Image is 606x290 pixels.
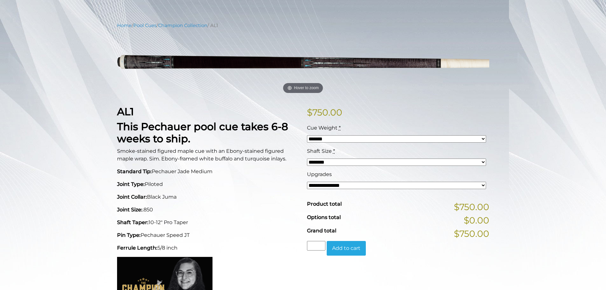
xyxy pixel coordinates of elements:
[333,148,335,154] abbr: required
[117,180,299,188] p: Piloted
[117,34,489,96] img: AL1-UPDATED.png
[117,219,299,226] p: 10-12" Pro Taper
[117,168,299,175] p: Pechauer Jade Medium
[307,148,332,154] span: Shaft Size
[117,168,152,174] strong: Standard Tip:
[117,193,299,201] p: Black Juma
[133,23,157,28] a: Pool Cues
[307,171,332,177] span: Upgrades
[117,148,286,162] span: Smoke-stained figured maple cue with an Ebony-stained figured maple wrap. Sim. Ebony-framed white...
[307,107,342,118] bdi: 750.00
[117,207,143,213] strong: Joint Size:
[117,245,157,251] strong: Ferrule Length:
[327,241,366,256] button: Add to cart
[339,125,341,131] abbr: required
[464,214,489,227] span: $0.00
[117,181,145,187] strong: Joint Type:
[117,105,134,118] strong: AL1
[307,125,338,131] span: Cue Weight
[454,227,489,240] span: $750.00
[117,244,299,252] p: 5/8 inch
[117,34,489,96] a: Hover to zoom
[307,241,325,251] input: Product quantity
[117,206,299,214] p: .850
[307,214,341,220] span: Options total
[307,201,342,207] span: Product total
[158,23,207,28] a: Champion Collection
[117,219,149,225] strong: Shaft Taper:
[117,120,288,145] strong: This Pechauer pool cue takes 6-8 weeks to ship.
[117,23,132,28] a: Home
[307,228,336,234] span: Grand total
[117,194,147,200] strong: Joint Collar:
[454,200,489,214] span: $750.00
[117,22,489,29] nav: Breadcrumb
[307,107,312,118] span: $
[117,232,141,238] strong: Pin Type:
[117,231,299,239] p: Pechauer Speed JT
